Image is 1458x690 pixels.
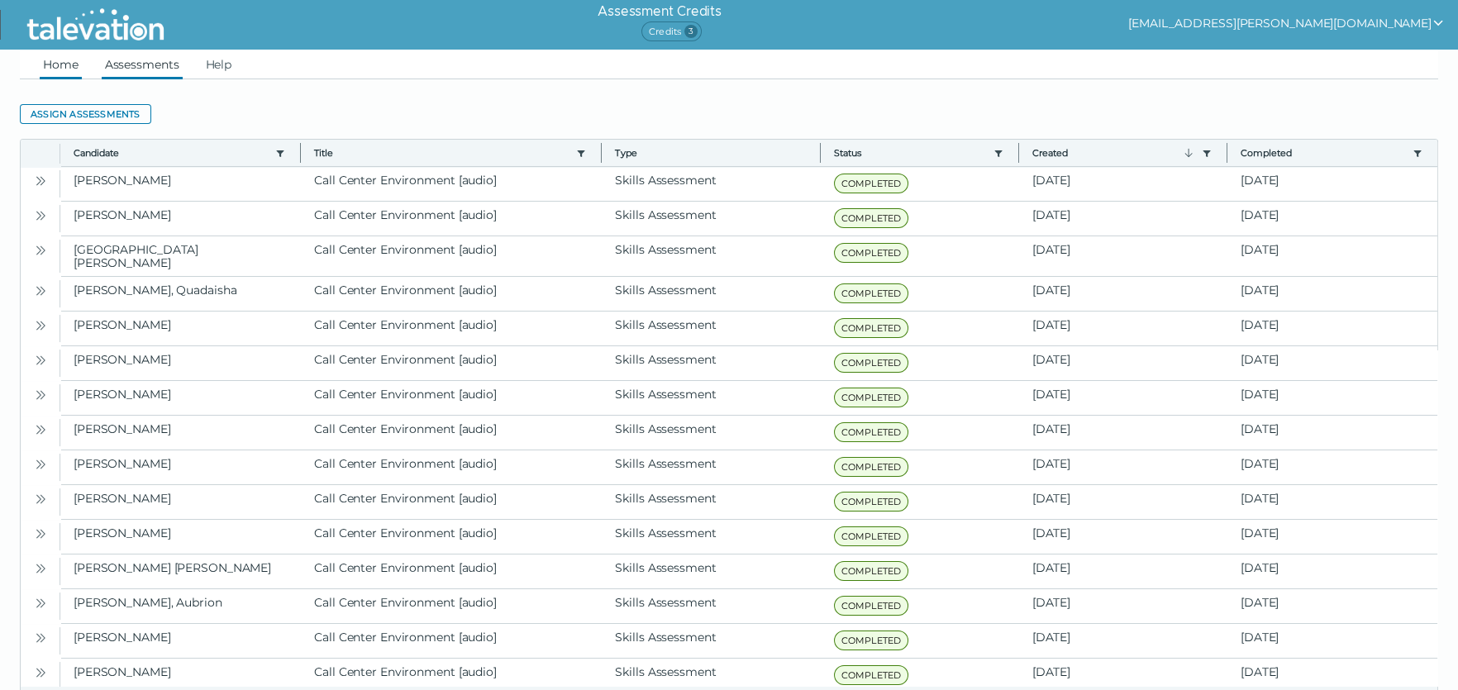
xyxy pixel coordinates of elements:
[301,346,602,380] clr-dg-cell: Call Center Environment [audio]
[1019,416,1227,450] clr-dg-cell: [DATE]
[34,388,47,402] cds-icon: Open
[834,561,909,581] span: COMPLETED
[1019,312,1227,345] clr-dg-cell: [DATE]
[60,554,301,588] clr-dg-cell: [PERSON_NAME] [PERSON_NAME]
[1227,202,1437,236] clr-dg-cell: [DATE]
[1019,589,1227,623] clr-dg-cell: [DATE]
[1227,346,1437,380] clr-dg-cell: [DATE]
[60,277,301,311] clr-dg-cell: [PERSON_NAME], Quadaisha
[34,493,47,506] cds-icon: Open
[1227,167,1437,201] clr-dg-cell: [DATE]
[314,146,569,159] button: Title
[834,631,909,650] span: COMPLETED
[60,202,301,236] clr-dg-cell: [PERSON_NAME]
[1128,13,1445,33] button: show user actions
[602,202,820,236] clr-dg-cell: Skills Assessment
[34,423,47,436] cds-icon: Open
[60,589,301,623] clr-dg-cell: [PERSON_NAME], Aubrion
[34,284,47,297] cds-icon: Open
[602,277,820,311] clr-dg-cell: Skills Assessment
[1227,416,1437,450] clr-dg-cell: [DATE]
[31,350,50,369] button: Open
[602,485,820,519] clr-dg-cell: Skills Assessment
[31,419,50,439] button: Open
[834,208,909,228] span: COMPLETED
[34,666,47,679] cds-icon: Open
[301,277,602,311] clr-dg-cell: Call Center Environment [audio]
[834,596,909,616] span: COMPLETED
[834,174,909,193] span: COMPLETED
[641,21,702,41] span: Credits
[834,318,909,338] span: COMPLETED
[1227,236,1437,276] clr-dg-cell: [DATE]
[34,354,47,367] cds-icon: Open
[1227,624,1437,658] clr-dg-cell: [DATE]
[1227,312,1437,345] clr-dg-cell: [DATE]
[34,174,47,188] cds-icon: Open
[60,624,301,658] clr-dg-cell: [PERSON_NAME]
[602,312,820,345] clr-dg-cell: Skills Assessment
[598,2,721,21] h6: Assessment Credits
[301,312,602,345] clr-dg-cell: Call Center Environment [audio]
[31,384,50,404] button: Open
[301,202,602,236] clr-dg-cell: Call Center Environment [audio]
[301,589,602,623] clr-dg-cell: Call Center Environment [audio]
[301,416,602,450] clr-dg-cell: Call Center Environment [audio]
[60,416,301,450] clr-dg-cell: [PERSON_NAME]
[31,523,50,543] button: Open
[60,485,301,519] clr-dg-cell: [PERSON_NAME]
[602,167,820,201] clr-dg-cell: Skills Assessment
[834,526,909,546] span: COMPLETED
[1227,520,1437,554] clr-dg-cell: [DATE]
[834,146,987,159] button: Status
[34,458,47,471] cds-icon: Open
[1019,520,1227,554] clr-dg-cell: [DATE]
[1222,135,1232,170] button: Column resize handle
[834,422,909,442] span: COMPLETED
[34,597,47,610] cds-icon: Open
[1019,624,1227,658] clr-dg-cell: [DATE]
[301,167,602,201] clr-dg-cell: Call Center Environment [audio]
[834,492,909,512] span: COMPLETED
[1227,589,1437,623] clr-dg-cell: [DATE]
[301,236,602,276] clr-dg-cell: Call Center Environment [audio]
[1241,146,1406,159] button: Completed
[20,104,151,124] button: Assign assessments
[34,631,47,645] cds-icon: Open
[31,558,50,578] button: Open
[301,381,602,415] clr-dg-cell: Call Center Environment [audio]
[60,346,301,380] clr-dg-cell: [PERSON_NAME]
[34,209,47,222] cds-icon: Open
[74,146,269,159] button: Candidate
[834,388,909,407] span: COMPLETED
[1019,450,1227,484] clr-dg-cell: [DATE]
[602,346,820,380] clr-dg-cell: Skills Assessment
[34,244,47,257] cds-icon: Open
[60,312,301,345] clr-dg-cell: [PERSON_NAME]
[202,50,236,79] a: Help
[1032,146,1195,159] button: Created
[834,243,909,263] span: COMPLETED
[602,589,820,623] clr-dg-cell: Skills Assessment
[602,236,820,276] clr-dg-cell: Skills Assessment
[1019,381,1227,415] clr-dg-cell: [DATE]
[40,50,82,79] a: Home
[31,627,50,647] button: Open
[1227,450,1437,484] clr-dg-cell: [DATE]
[31,240,50,259] button: Open
[596,135,607,170] button: Column resize handle
[1227,277,1437,311] clr-dg-cell: [DATE]
[301,450,602,484] clr-dg-cell: Call Center Environment [audio]
[602,381,820,415] clr-dg-cell: Skills Assessment
[1019,554,1227,588] clr-dg-cell: [DATE]
[301,624,602,658] clr-dg-cell: Call Center Environment [audio]
[1019,167,1227,201] clr-dg-cell: [DATE]
[301,554,602,588] clr-dg-cell: Call Center Environment [audio]
[301,520,602,554] clr-dg-cell: Call Center Environment [audio]
[60,450,301,484] clr-dg-cell: [PERSON_NAME]
[34,319,47,332] cds-icon: Open
[60,520,301,554] clr-dg-cell: [PERSON_NAME]
[602,416,820,450] clr-dg-cell: Skills Assessment
[31,170,50,190] button: Open
[834,457,909,477] span: COMPLETED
